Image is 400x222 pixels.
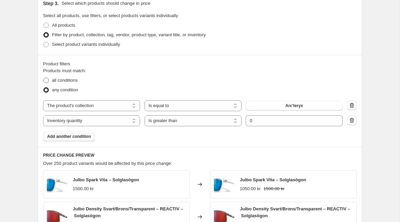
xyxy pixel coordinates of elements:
span: Over 250 product variants would be affected by this price change: [43,161,172,166]
span: Julbo Spark Vita – Solglasögon [73,177,139,182]
span: Julbo Density Svart/Brons/Transparent – REACTIV – Solglasögon [73,206,183,218]
button: Add another condition [43,132,95,141]
img: spark_J5299410_main_80x.jpg [214,174,234,195]
span: Arc'teryx [285,103,303,108]
span: Julbo Density Svart/Brons/Transparent – REACTIV – Solglasögon [240,206,350,218]
span: Julbo Spark Vita – Solglasögon [240,177,306,182]
button: Arc'teryx [246,101,343,110]
span: Select all products, use filters, or select products variants individually [43,13,178,18]
span: all conditions [52,78,78,83]
strike: 1500.00 kr [263,185,284,192]
img: spark_J5299410_main_80x.jpg [47,174,67,195]
span: any condition [52,87,78,92]
span: Add another condition [47,134,91,139]
div: Product filters [43,61,357,67]
div: 1050.00 kr [240,185,261,192]
h6: PRICE CHANGE PREVIEW [43,153,357,158]
div: 1500.00 kr [73,185,94,192]
span: Select product variants individually [52,42,120,47]
span: All products [52,23,75,28]
span: Filter by product, collection, tag, vendor, product type, variant title, or inventory [52,32,206,37]
span: Products must match: [43,68,86,73]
